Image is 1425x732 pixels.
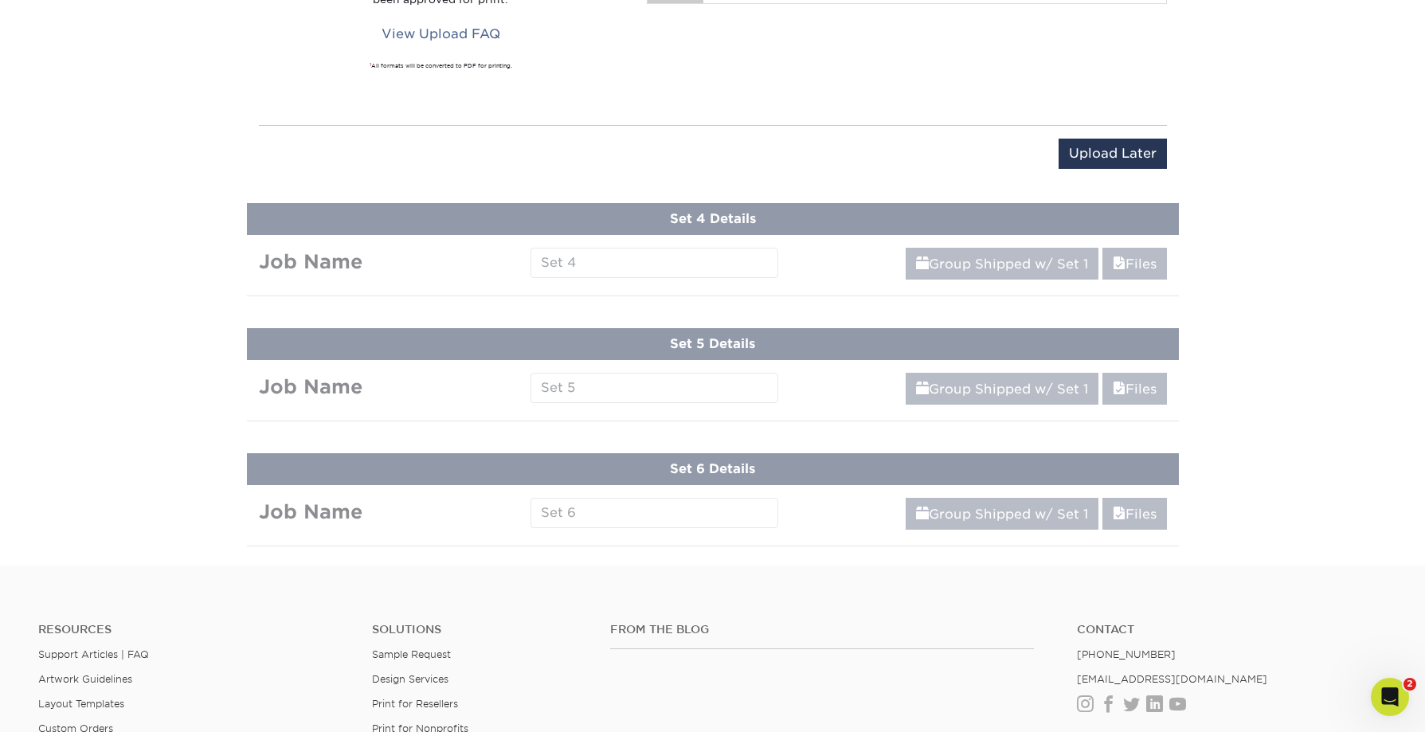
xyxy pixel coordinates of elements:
a: [EMAIL_ADDRESS][DOMAIN_NAME] [1077,673,1267,685]
span: files [1113,382,1126,397]
a: Group Shipped w/ Set 1 [906,498,1098,530]
span: shipping [916,507,929,522]
span: shipping [916,382,929,397]
iframe: Google Customer Reviews [4,683,135,726]
span: files [1113,256,1126,272]
a: Design Services [372,673,448,685]
a: Files [1102,248,1167,280]
span: files [1113,507,1126,522]
a: Sample Request [372,648,451,660]
div: All formats will be converted to PDF for printing. [259,62,624,70]
iframe: Intercom live chat [1371,678,1409,716]
a: Group Shipped w/ Set 1 [906,373,1098,405]
a: Group Shipped w/ Set 1 [906,248,1098,280]
h4: Resources [38,623,348,636]
a: Artwork Guidelines [38,673,132,685]
input: Upload Later [1059,139,1167,169]
a: Contact [1077,623,1387,636]
sup: 1 [370,62,371,67]
a: Files [1102,498,1167,530]
a: Files [1102,373,1167,405]
a: Print for Resellers [372,698,458,710]
span: 2 [1403,678,1416,691]
span: shipping [916,256,929,272]
a: [PHONE_NUMBER] [1077,648,1176,660]
h4: From the Blog [610,623,1034,636]
a: Support Articles | FAQ [38,648,149,660]
a: View Upload FAQ [371,19,511,49]
h4: Solutions [372,623,586,636]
